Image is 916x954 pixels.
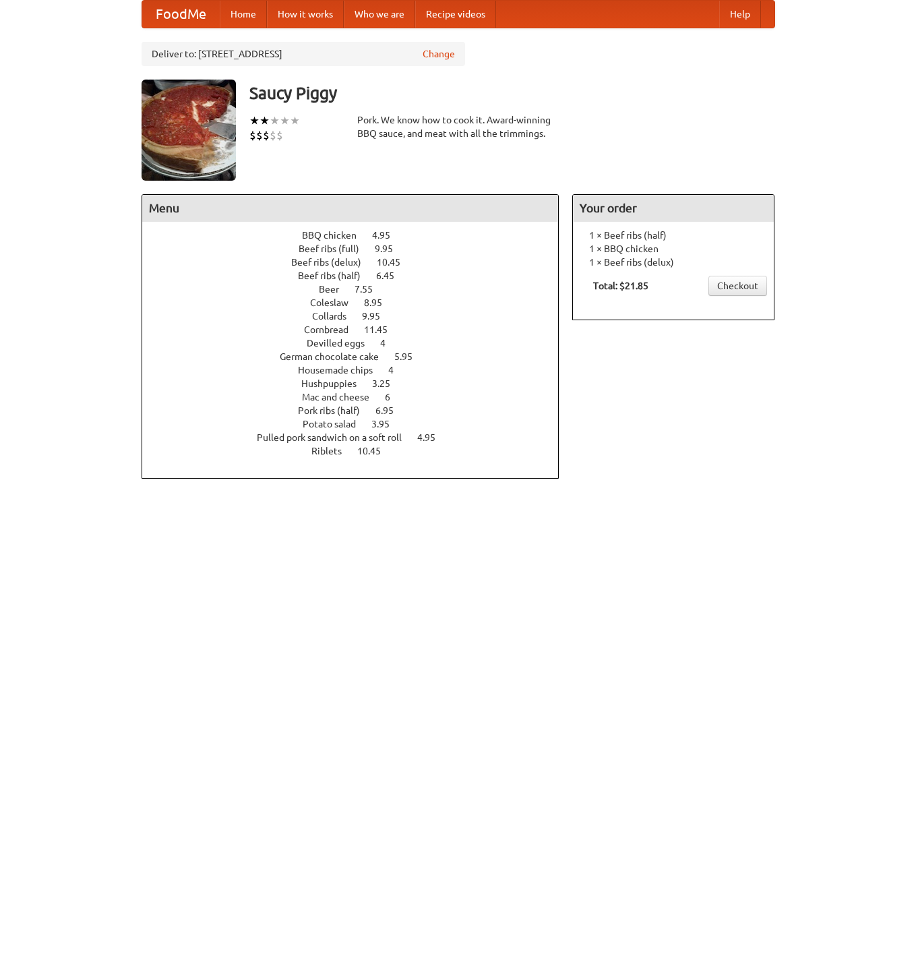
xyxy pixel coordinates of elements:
[298,405,419,416] a: Pork ribs (half) 6.95
[302,392,383,403] span: Mac and cheese
[319,284,353,295] span: Beer
[307,338,378,349] span: Devilled eggs
[385,392,404,403] span: 6
[423,47,455,61] a: Change
[573,195,774,222] h4: Your order
[291,257,375,268] span: Beef ribs (delux)
[310,297,407,308] a: Coleslaw 8.95
[259,113,270,128] li: ★
[280,351,392,362] span: German chocolate cake
[301,378,370,389] span: Hushpuppies
[375,405,407,416] span: 6.95
[415,1,496,28] a: Recipe videos
[303,419,369,429] span: Potato salad
[263,128,270,143] li: $
[270,113,280,128] li: ★
[304,324,362,335] span: Cornbread
[302,392,415,403] a: Mac and cheese 6
[298,270,374,281] span: Beef ribs (half)
[280,351,437,362] a: German chocolate cake 5.95
[357,446,394,456] span: 10.45
[298,365,419,376] a: Housemade chips 4
[376,270,408,281] span: 6.45
[307,338,410,349] a: Devilled eggs 4
[377,257,414,268] span: 10.45
[270,128,276,143] li: $
[142,80,236,181] img: angular.jpg
[256,128,263,143] li: $
[303,419,415,429] a: Potato salad 3.95
[372,230,404,241] span: 4.95
[364,297,396,308] span: 8.95
[319,284,398,295] a: Beer 7.55
[249,128,256,143] li: $
[364,324,401,335] span: 11.45
[311,446,406,456] a: Riblets 10.45
[580,229,767,242] li: 1 × Beef ribs (half)
[312,311,405,322] a: Collards 9.95
[267,1,344,28] a: How it works
[375,243,406,254] span: 9.95
[304,324,413,335] a: Cornbread 11.45
[371,419,403,429] span: 3.95
[280,113,290,128] li: ★
[311,446,355,456] span: Riblets
[276,128,283,143] li: $
[357,113,559,140] div: Pork. We know how to cook it. Award-winning BBQ sauce, and meat with all the trimmings.
[344,1,415,28] a: Who we are
[355,284,386,295] span: 7.55
[142,42,465,66] div: Deliver to: [STREET_ADDRESS]
[708,276,767,296] a: Checkout
[257,432,460,443] a: Pulled pork sandwich on a soft roll 4.95
[302,230,415,241] a: BBQ chicken 4.95
[291,257,425,268] a: Beef ribs (delux) 10.45
[298,405,373,416] span: Pork ribs (half)
[310,297,362,308] span: Coleslaw
[299,243,418,254] a: Beef ribs (full) 9.95
[417,432,449,443] span: 4.95
[290,113,300,128] li: ★
[302,230,370,241] span: BBQ chicken
[372,378,404,389] span: 3.25
[394,351,426,362] span: 5.95
[142,1,220,28] a: FoodMe
[312,311,360,322] span: Collards
[298,270,419,281] a: Beef ribs (half) 6.45
[362,311,394,322] span: 9.95
[257,432,415,443] span: Pulled pork sandwich on a soft roll
[249,113,259,128] li: ★
[719,1,761,28] a: Help
[220,1,267,28] a: Home
[380,338,399,349] span: 4
[580,256,767,269] li: 1 × Beef ribs (delux)
[298,365,386,376] span: Housemade chips
[249,80,775,107] h3: Saucy Piggy
[593,280,648,291] b: Total: $21.85
[388,365,407,376] span: 4
[580,242,767,256] li: 1 × BBQ chicken
[299,243,373,254] span: Beef ribs (full)
[301,378,415,389] a: Hushpuppies 3.25
[142,195,559,222] h4: Menu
